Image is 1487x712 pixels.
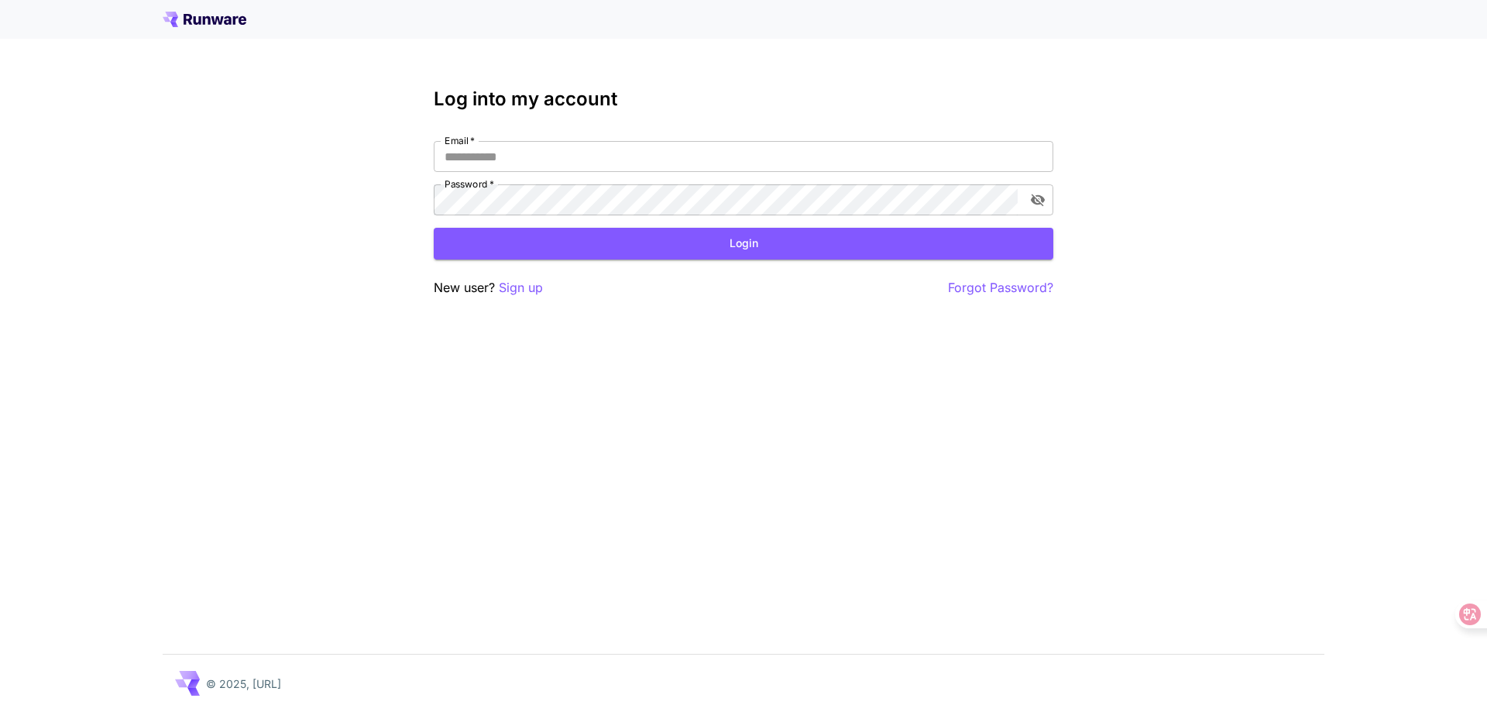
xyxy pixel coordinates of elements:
[434,228,1053,260] button: Login
[445,134,475,147] label: Email
[1024,186,1052,214] button: toggle password visibility
[445,177,494,191] label: Password
[206,676,281,692] p: © 2025, [URL]
[499,278,543,298] button: Sign up
[434,88,1053,110] h3: Log into my account
[434,278,543,298] p: New user?
[948,278,1053,298] button: Forgot Password?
